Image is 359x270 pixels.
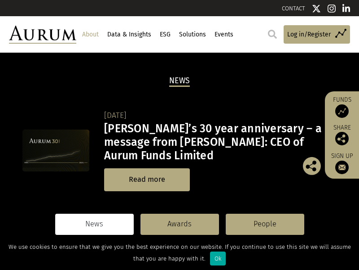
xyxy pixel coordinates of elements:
a: News [55,214,134,234]
a: Log in/Register [284,25,350,44]
a: About [81,27,100,42]
a: People [226,214,304,234]
a: ESG [158,27,171,42]
img: search.svg [268,30,277,39]
h3: [PERSON_NAME]’s 30 year anniversary – a message from [PERSON_NAME]: CEO of Aurum Funds Limited [104,122,334,162]
img: Linkedin icon [342,4,350,13]
img: Sign up to our newsletter [335,161,349,174]
img: Instagram icon [328,4,336,13]
a: Funds [329,96,355,118]
a: Data & Insights [106,27,152,42]
img: Aurum [9,26,76,44]
img: Twitter icon [312,4,321,13]
span: Log in/Register [287,30,331,40]
a: Sign up [329,152,355,174]
a: Awards [140,214,219,234]
h2: News [169,76,190,87]
img: Share this post [335,132,349,145]
div: Share [329,125,355,145]
a: Solutions [178,27,207,42]
div: [DATE] [104,109,334,122]
img: Access Funds [335,104,349,118]
a: CONTACT [282,5,305,12]
a: Read more [104,168,190,191]
a: Events [213,27,234,42]
div: Ok [210,252,226,265]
